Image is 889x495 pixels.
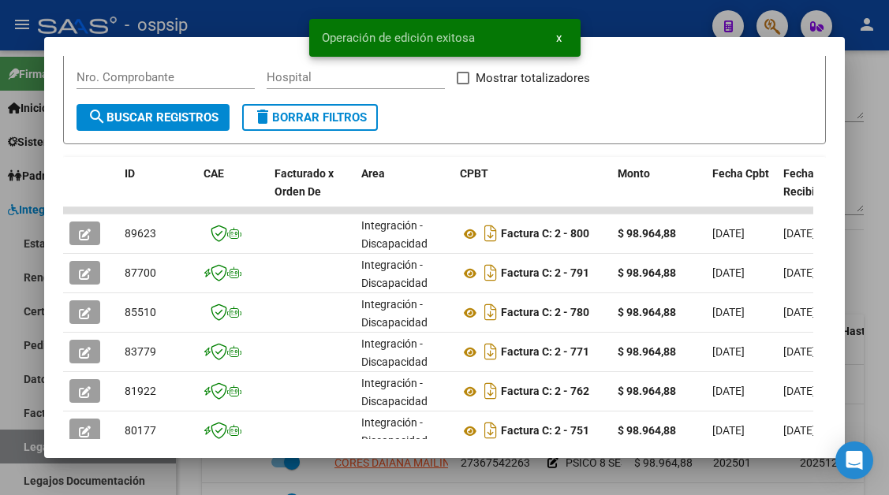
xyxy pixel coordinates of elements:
mat-icon: delete [253,107,272,126]
datatable-header-cell: CPBT [454,157,611,226]
button: Buscar Registros [77,104,230,131]
strong: Factura C: 2 - 771 [501,346,589,359]
i: Descargar documento [480,418,501,443]
datatable-header-cell: Fecha Recibido [777,157,848,226]
strong: $ 98.964,88 [618,306,676,318]
i: Descargar documento [480,300,501,325]
span: CAE [204,167,224,180]
span: Integración - Discapacidad [361,219,428,250]
span: Fecha Cpbt [712,167,769,180]
span: [DATE] [783,227,816,240]
datatable-header-cell: Facturado x Orden De [268,157,355,226]
span: Facturado x Orden De [275,167,334,198]
span: Integración - Discapacidad [361,377,428,408]
strong: Factura C: 2 - 780 [501,307,589,319]
i: Descargar documento [480,378,501,404]
span: [DATE] [712,385,745,397]
span: 80177 [125,424,156,437]
span: [DATE] [712,424,745,437]
datatable-header-cell: CAE [197,157,268,226]
span: [DATE] [783,306,816,318]
span: 81922 [125,385,156,397]
strong: $ 98.964,88 [618,424,676,437]
span: Buscar Registros [88,110,219,125]
span: Mostrar totalizadores [476,69,590,87]
div: Open Intercom Messenger [835,441,873,479]
i: Descargar documento [480,339,501,364]
span: Integración - Discapacidad [361,337,428,368]
strong: $ 98.964,88 [618,345,676,358]
span: Integración - Discapacidad [361,416,428,447]
strong: Factura C: 2 - 751 [501,425,589,437]
strong: Factura C: 2 - 762 [501,385,589,398]
button: Borrar Filtros [242,104,378,131]
span: 89623 [125,227,156,240]
strong: Factura C: 2 - 791 [501,267,589,280]
span: CPBT [460,167,488,180]
i: Descargar documento [480,221,501,246]
span: [DATE] [783,385,816,397]
datatable-header-cell: ID [118,157,197,226]
span: Monto [618,167,650,180]
span: [DATE] [783,266,816,279]
span: 87700 [125,266,156,279]
strong: Factura C: 2 - 800 [501,228,589,240]
span: [DATE] [712,266,745,279]
span: ID [125,167,135,180]
span: Fecha Recibido [783,167,827,198]
span: [DATE] [783,345,816,358]
span: Operación de edición exitosa [322,30,475,46]
span: Borrar Filtros [253,110,367,125]
span: [DATE] [712,227,745,240]
span: [DATE] [783,424,816,437]
span: Integración - Discapacidad [361,259,428,289]
span: Area [361,167,385,180]
datatable-header-cell: Monto [611,157,706,226]
span: 85510 [125,306,156,318]
span: x [556,31,562,45]
strong: $ 98.964,88 [618,385,676,397]
span: [DATE] [712,345,745,358]
button: x [543,24,574,52]
mat-icon: search [88,107,106,126]
i: Descargar documento [480,260,501,285]
span: [DATE] [712,306,745,318]
span: Integración - Discapacidad [361,298,428,329]
datatable-header-cell: Area [355,157,454,226]
datatable-header-cell: Fecha Cpbt [706,157,777,226]
strong: $ 98.964,88 [618,266,676,279]
strong: $ 98.964,88 [618,227,676,240]
span: 83779 [125,345,156,358]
